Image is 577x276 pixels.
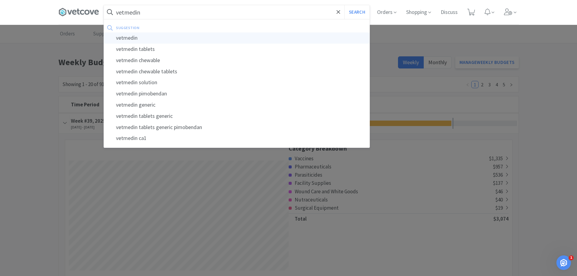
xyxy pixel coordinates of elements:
div: vetmedin generic [104,99,370,111]
div: vetmedin ca1 [104,133,370,144]
div: vetmedin tablets [104,44,370,55]
div: vetmedin chewable [104,55,370,66]
div: vetmedin chewable tablets [104,66,370,77]
input: Search by item, sku, manufacturer, ingredient, size... [104,5,370,19]
div: vetmedin tablets generic [104,111,370,122]
iframe: Intercom live chat [556,255,571,270]
div: vetmedin [104,32,370,44]
span: 1 [569,255,574,260]
button: Search [344,5,370,19]
div: vetmedin tablets generic pimobendan [104,122,370,133]
div: suggestion [116,23,253,32]
a: Discuss [438,10,460,15]
div: vetmedin solution [104,77,370,88]
div: vetmedin pimobendan [104,88,370,99]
